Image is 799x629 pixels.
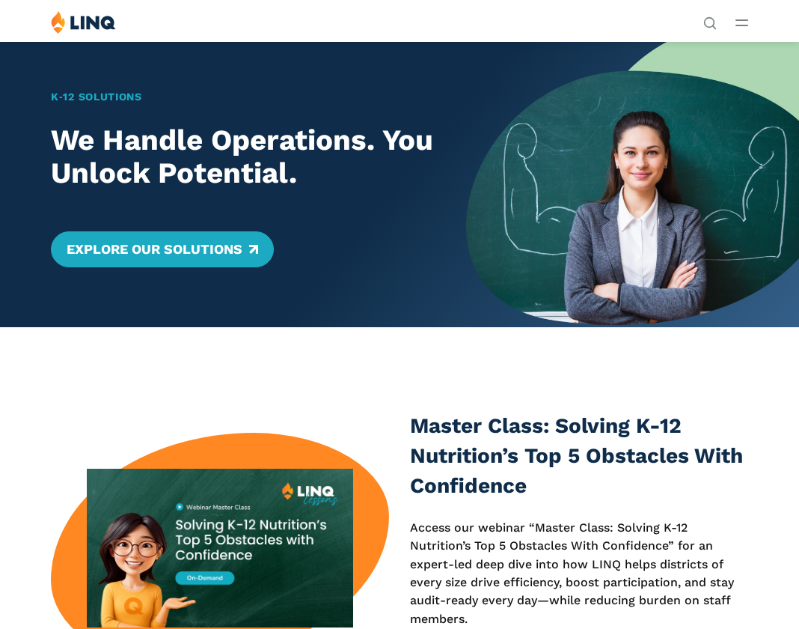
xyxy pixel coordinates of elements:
[466,41,799,327] img: Home Banner
[410,519,748,628] p: Access our webinar “Master Class: Solving K-12 Nutrition’s Top 5 Obstacles With Confidence” for a...
[51,124,433,190] h2: We Handle Operations. You Unlock Potential.
[735,14,748,31] button: Open Main Menu
[410,411,748,500] h3: Master Class: Solving K-12 Nutrition’s Top 5 Obstacles With Confidence
[51,10,116,34] img: LINQ | K‑12 Software
[51,231,273,267] a: Explore Our Solutions
[703,10,717,28] nav: Utility Navigation
[51,89,433,105] h1: K‑12 Solutions
[703,15,717,28] button: Open Search Bar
